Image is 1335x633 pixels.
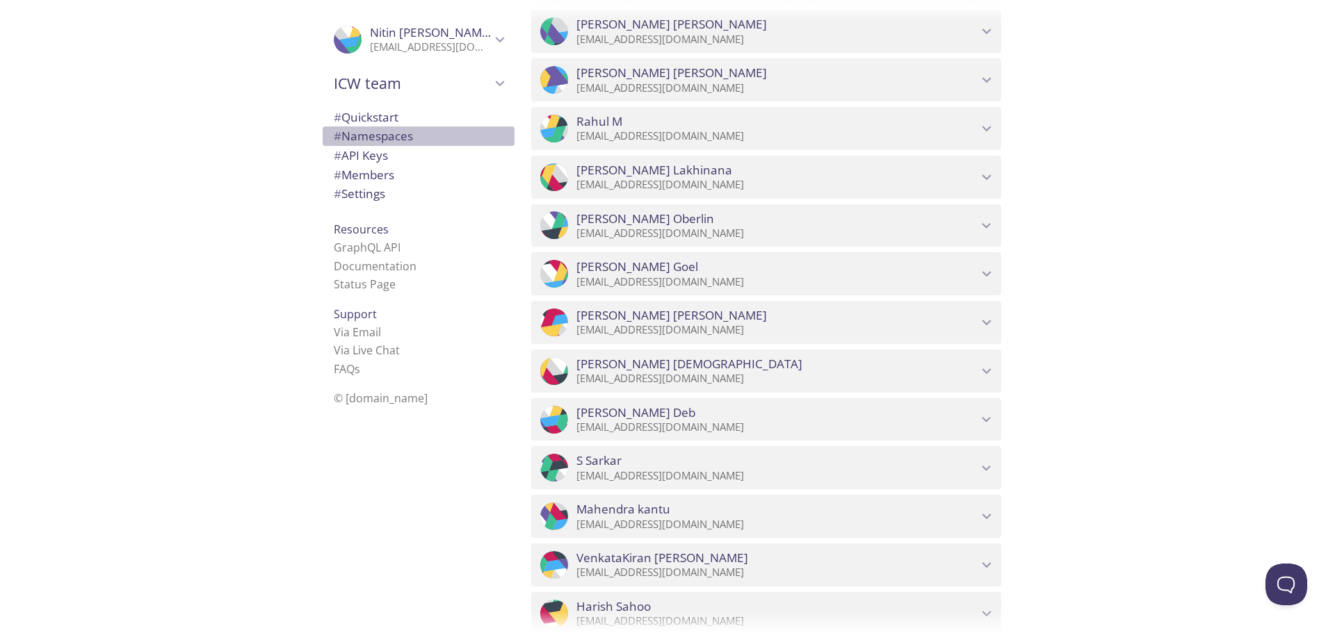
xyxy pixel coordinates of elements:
[531,398,1001,441] div: Purbita Deb
[355,361,360,377] span: s
[576,17,767,32] span: [PERSON_NAME] [PERSON_NAME]
[576,550,748,566] span: VenkataKiran [PERSON_NAME]
[334,186,341,202] span: #
[531,10,1001,53] div: Ketki Limaye
[576,405,695,420] span: [PERSON_NAME] Deb
[531,543,1001,586] div: VenkataKiran Chavali
[531,204,1001,247] div: Shawna Oberlin
[334,109,341,125] span: #
[531,495,1001,538] div: Mahendra kantu
[531,58,1001,101] div: Sreedhar nadipineni
[323,146,515,165] div: API Keys
[323,126,515,146] div: Namespaces
[334,324,381,340] a: Via Email
[323,165,515,185] div: Members
[323,17,515,63] div: Nitin Jindal
[323,65,515,101] div: ICW team
[370,24,493,40] span: Nitin [PERSON_NAME]
[576,453,622,468] span: S Sarkar
[323,184,515,204] div: Team Settings
[334,306,377,322] span: Support
[576,372,978,386] p: [EMAIL_ADDRESS][DOMAIN_NAME]
[576,114,622,129] span: Rahul M
[334,186,385,202] span: Settings
[334,128,341,144] span: #
[334,147,388,163] span: API Keys
[334,128,413,144] span: Namespaces
[531,107,1001,150] div: Rahul M
[334,391,428,406] span: © [DOMAIN_NAME]
[334,167,394,183] span: Members
[531,301,1001,344] div: Priscilla Neilly
[576,518,978,532] p: [EMAIL_ADDRESS][DOMAIN_NAME]
[531,252,1001,295] div: Ishan Goel
[531,446,1001,489] div: S Sarkar
[334,277,396,292] a: Status Page
[576,420,978,434] p: [EMAIL_ADDRESS][DOMAIN_NAME]
[334,240,400,255] a: GraphQL API
[576,566,978,579] p: [EMAIL_ADDRESS][DOMAIN_NAME]
[531,350,1001,393] div: Sakshi Jain
[334,167,341,183] span: #
[323,108,515,127] div: Quickstart
[576,81,978,95] p: [EMAIL_ADDRESS][DOMAIN_NAME]
[576,129,978,143] p: [EMAIL_ADDRESS][DOMAIN_NAME]
[576,599,651,614] span: Harish Sahoo
[576,259,698,274] span: [PERSON_NAME] Goel
[334,147,341,163] span: #
[576,211,714,227] span: [PERSON_NAME] Oberlin
[531,156,1001,199] div: Rajesh Lakhinana
[576,502,670,517] span: Mahendra kantu
[576,469,978,483] p: [EMAIL_ADDRESS][DOMAIN_NAME]
[576,227,978,240] p: [EMAIL_ADDRESS][DOMAIN_NAME]
[576,323,978,337] p: [EMAIL_ADDRESS][DOMAIN_NAME]
[576,356,802,372] span: [PERSON_NAME] [DEMOGRAPHIC_DATA]
[334,343,400,358] a: Via Live Chat
[334,258,416,274] a: Documentation
[576,33,978,47] p: [EMAIL_ADDRESS][DOMAIN_NAME]
[576,275,978,289] p: [EMAIL_ADDRESS][DOMAIN_NAME]
[576,163,732,178] span: [PERSON_NAME] Lakhinana
[576,178,978,192] p: [EMAIL_ADDRESS][DOMAIN_NAME]
[1265,564,1307,605] iframe: Help Scout Beacon - Open
[370,40,491,54] p: [EMAIL_ADDRESS][DOMAIN_NAME]
[334,361,360,377] a: FAQ
[576,308,767,323] span: [PERSON_NAME] [PERSON_NAME]
[334,74,491,93] span: ICW team
[334,109,398,125] span: Quickstart
[334,222,389,237] span: Resources
[576,65,767,81] span: [PERSON_NAME] [PERSON_NAME]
